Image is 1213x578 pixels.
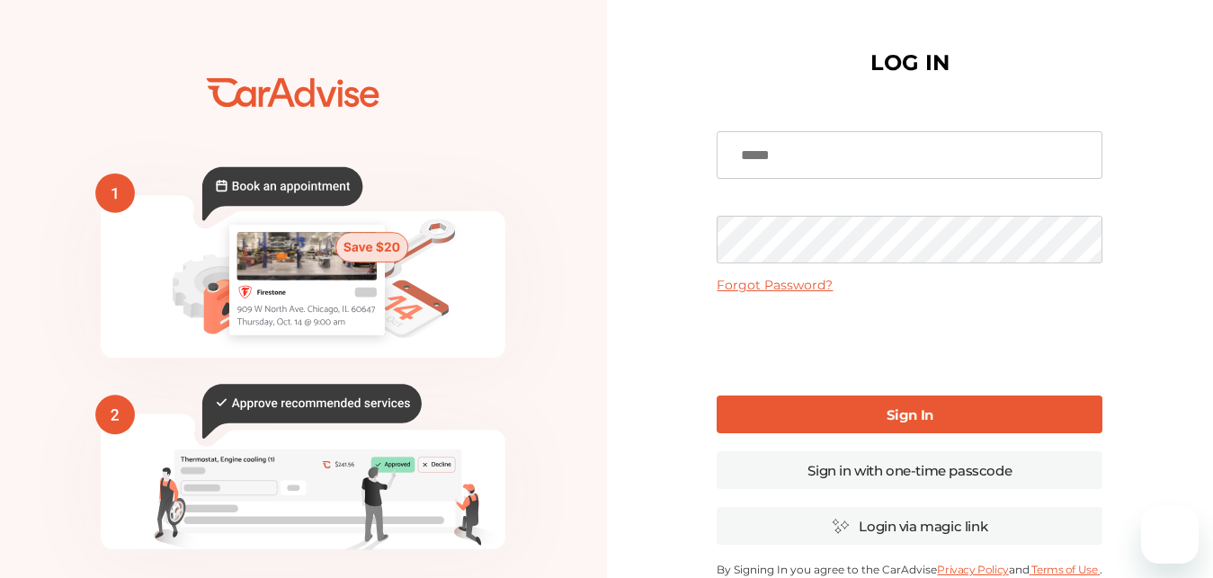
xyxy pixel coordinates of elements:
a: Terms of Use [1030,563,1100,576]
img: magic_icon.32c66aac.svg [832,518,850,535]
p: By Signing In you agree to the CarAdvise and . [717,563,1102,576]
a: Privacy Policy [937,563,1008,576]
h1: LOG IN [870,54,950,72]
b: Sign In [887,406,933,423]
a: Sign In [717,396,1102,433]
a: Sign in with one-time passcode [717,451,1102,489]
a: Login via magic link [717,507,1102,545]
iframe: reCAPTCHA [773,307,1047,378]
iframe: Button to launch messaging window [1141,506,1199,564]
a: Forgot Password? [717,277,833,293]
